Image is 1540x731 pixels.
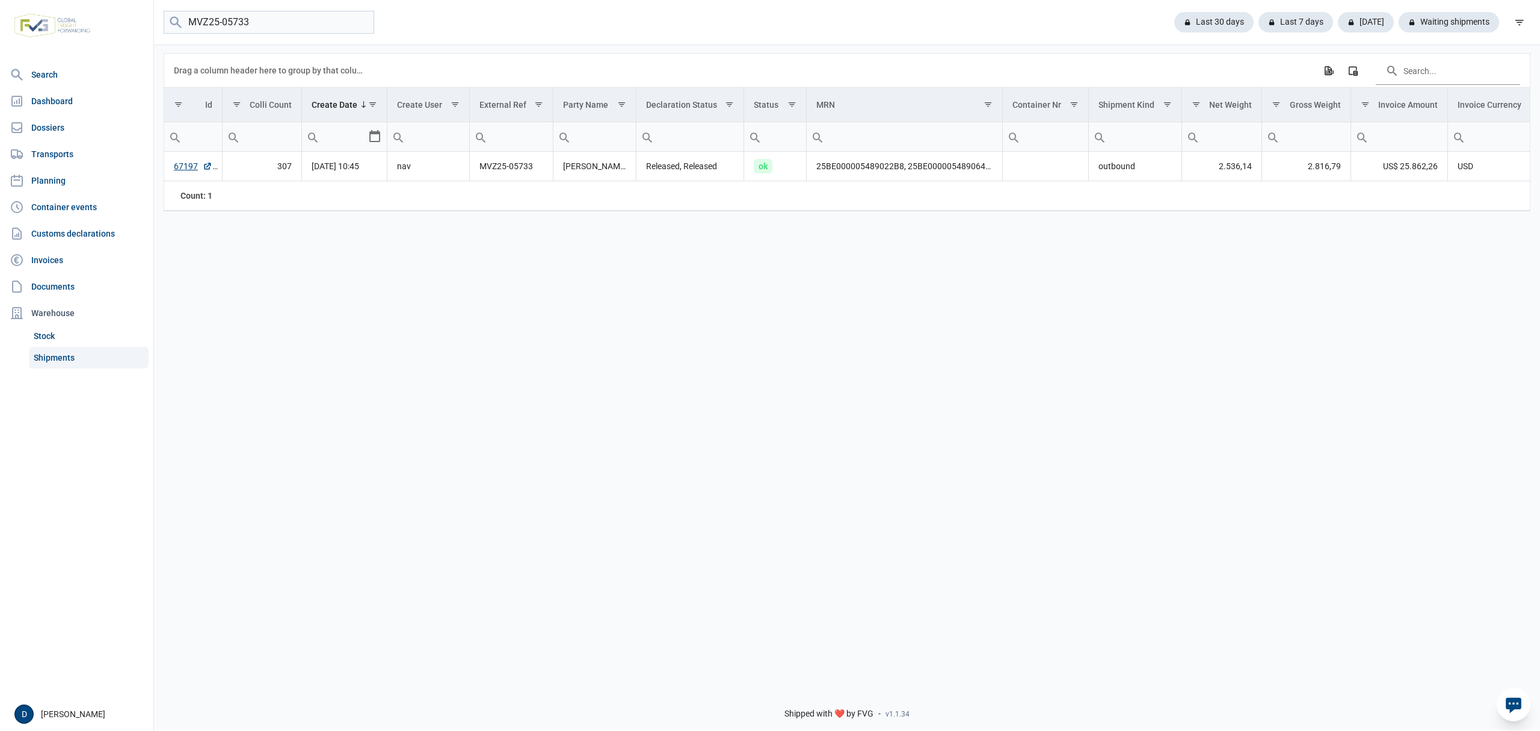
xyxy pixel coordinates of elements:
[232,100,241,109] span: Show filter options for column 'Colli Count'
[222,88,301,122] td: Column Colli Count
[470,122,491,151] div: Search box
[553,122,636,151] input: Filter cell
[636,88,744,122] td: Column Declaration Status
[14,705,34,724] button: D
[301,88,387,122] td: Column Create Date
[636,122,744,152] td: Filter cell
[1012,100,1061,110] div: Container Nr
[5,222,149,246] a: Customs declarations
[29,325,149,347] a: Stock
[302,122,324,151] div: Search box
[14,705,146,724] div: [PERSON_NAME]
[222,122,301,152] td: Filter cell
[451,100,460,109] span: Show filter options for column 'Create User'
[1458,100,1521,110] div: Invoice Currency
[1351,88,1448,122] td: Column Invoice Amount
[164,122,222,152] td: Filter cell
[222,152,301,181] td: 307
[387,122,470,152] td: Filter cell
[563,100,608,110] div: Party Name
[205,100,212,110] div: Id
[1089,122,1110,151] div: Search box
[5,248,149,272] a: Invoices
[5,89,149,113] a: Dashboard
[1089,152,1182,181] td: outbound
[646,100,717,110] div: Declaration Status
[1003,88,1089,122] td: Column Container Nr
[1003,122,1088,151] input: Filter cell
[470,152,553,181] td: MVZ25-05733
[754,159,772,173] span: ok
[744,122,766,151] div: Search box
[885,709,910,719] span: v1.1.34
[368,122,382,151] div: Select
[636,122,744,151] input: Filter cell
[164,122,222,151] input: Filter cell
[387,122,469,151] input: Filter cell
[1182,122,1204,151] div: Search box
[1098,100,1154,110] div: Shipment Kind
[29,347,149,369] a: Shipments
[1262,88,1351,122] td: Column Gross Weight
[1361,100,1370,109] span: Show filter options for column 'Invoice Amount'
[479,100,526,110] div: External Ref
[1003,122,1024,151] div: Search box
[553,152,636,181] td: [PERSON_NAME]
[164,54,1530,211] div: Data grid with 1 rows and 18 columns
[725,100,734,109] span: Show filter options for column 'Declaration Status'
[1376,56,1520,85] input: Search in the data grid
[744,122,806,152] td: Filter cell
[553,122,575,151] div: Search box
[534,100,543,109] span: Show filter options for column 'External Ref'
[5,63,149,87] a: Search
[368,100,377,109] span: Show filter options for column 'Create Date'
[1262,122,1351,151] input: Filter cell
[784,709,873,720] span: Shipped with ❤️ by FVG
[807,88,1003,122] td: Column MRN
[1338,12,1394,33] div: [DATE]
[10,9,95,42] img: FVG - Global freight forwarding
[1290,100,1341,110] div: Gross Weight
[1351,122,1448,151] input: Filter cell
[1399,12,1499,33] div: Waiting shipments
[553,122,636,152] td: Filter cell
[164,88,222,122] td: Column Id
[1530,100,1539,109] span: Show filter options for column 'Invoice Currency'
[1089,122,1181,151] input: Filter cell
[397,100,442,110] div: Create User
[744,88,806,122] td: Column Status
[1192,100,1201,109] span: Show filter options for column 'Net Weight'
[470,122,553,152] td: Filter cell
[1089,122,1182,152] td: Filter cell
[1351,122,1448,152] td: Filter cell
[1262,122,1351,152] td: Filter cell
[174,190,212,202] div: Id Count: 1
[1258,12,1333,33] div: Last 7 days
[816,100,835,110] div: MRN
[174,61,367,80] div: Drag a column header here to group by that column
[807,122,1003,152] td: Filter cell
[1378,100,1438,110] div: Invoice Amount
[1182,88,1262,122] td: Column Net Weight
[5,142,149,166] a: Transports
[1182,122,1261,151] input: Filter cell
[617,100,626,109] span: Show filter options for column 'Party Name'
[5,169,149,193] a: Planning
[470,122,553,151] input: Filter cell
[807,122,828,151] div: Search box
[164,122,186,151] div: Search box
[553,88,636,122] td: Column Party Name
[1209,100,1252,110] div: Net Weight
[250,100,292,110] div: Colli Count
[387,122,409,151] div: Search box
[301,122,387,152] td: Filter cell
[1383,160,1438,172] span: US$ 25.862,26
[5,275,149,299] a: Documents
[1509,11,1530,33] div: filter
[223,122,244,151] div: Search box
[787,100,796,109] span: Show filter options for column 'Status'
[1003,122,1089,152] td: Filter cell
[470,88,553,122] td: Column External Ref
[984,100,993,109] span: Show filter options for column 'MRN'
